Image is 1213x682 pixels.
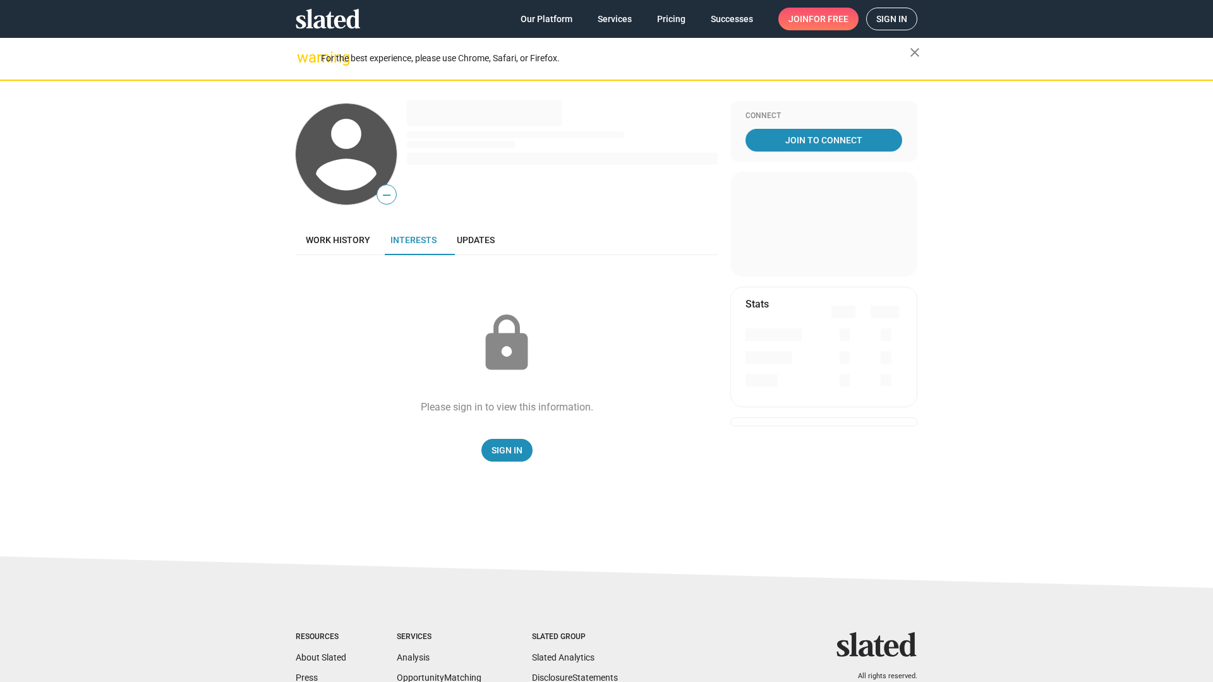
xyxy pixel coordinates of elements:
[510,8,582,30] a: Our Platform
[788,8,848,30] span: Join
[809,8,848,30] span: for free
[532,652,594,662] a: Slated Analytics
[421,400,593,414] div: Please sign in to view this information.
[296,632,346,642] div: Resources
[866,8,917,30] a: Sign in
[532,632,618,642] div: Slated Group
[377,187,396,203] span: —
[711,8,753,30] span: Successes
[701,8,763,30] a: Successes
[778,8,859,30] a: Joinfor free
[297,50,312,65] mat-icon: warning
[397,652,430,662] a: Analysis
[745,111,902,121] div: Connect
[321,50,910,67] div: For the best experience, please use Chrome, Safari, or Firefox.
[296,652,346,662] a: About Slated
[475,312,538,375] mat-icon: lock
[748,129,900,152] span: Join To Connect
[521,8,572,30] span: Our Platform
[447,225,505,255] a: Updates
[457,235,495,245] span: Updates
[907,45,922,60] mat-icon: close
[397,632,481,642] div: Services
[390,235,437,245] span: Interests
[657,8,685,30] span: Pricing
[745,129,902,152] a: Join To Connect
[876,8,907,30] span: Sign in
[647,8,696,30] a: Pricing
[492,439,522,462] span: Sign In
[296,225,380,255] a: Work history
[588,8,642,30] a: Services
[481,439,533,462] a: Sign In
[598,8,632,30] span: Services
[745,297,769,311] mat-card-title: Stats
[306,235,370,245] span: Work history
[380,225,447,255] a: Interests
